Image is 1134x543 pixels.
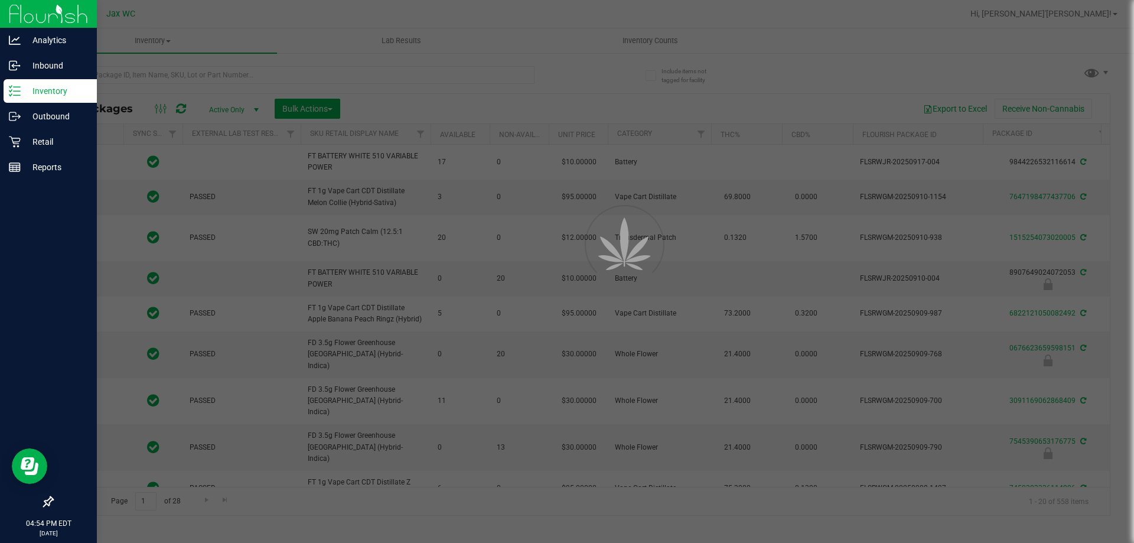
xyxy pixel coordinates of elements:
p: Inventory [21,84,92,98]
iframe: Resource center [12,448,47,484]
p: [DATE] [5,529,92,538]
inline-svg: Reports [9,161,21,173]
inline-svg: Inventory [9,85,21,97]
inline-svg: Analytics [9,34,21,46]
inline-svg: Retail [9,136,21,148]
p: Outbound [21,109,92,123]
p: Reports [21,160,92,174]
p: Inbound [21,58,92,73]
inline-svg: Inbound [9,60,21,71]
p: 04:54 PM EDT [5,518,92,529]
p: Retail [21,135,92,149]
p: Analytics [21,33,92,47]
inline-svg: Outbound [9,110,21,122]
